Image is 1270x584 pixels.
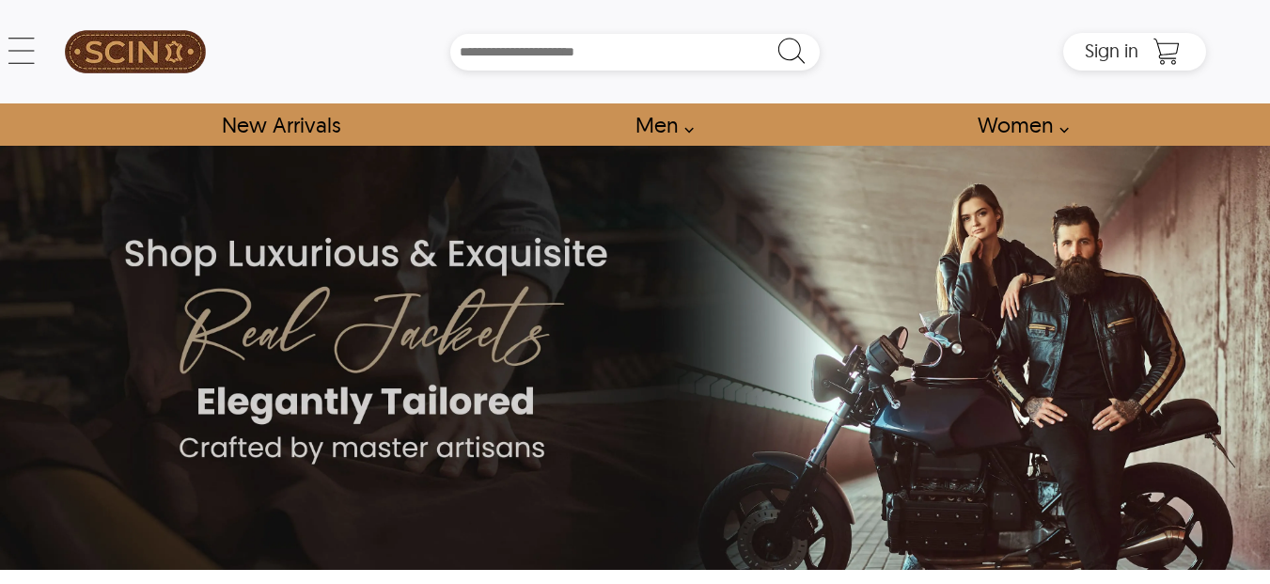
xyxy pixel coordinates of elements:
[1085,45,1138,60] a: Sign in
[1148,38,1185,66] a: Shopping Cart
[200,103,361,146] a: Shop New Arrivals
[64,9,207,94] a: SCIN
[1085,39,1138,62] span: Sign in
[614,103,704,146] a: shop men's leather jackets
[956,103,1079,146] a: Shop Women Leather Jackets
[65,9,206,94] img: SCIN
